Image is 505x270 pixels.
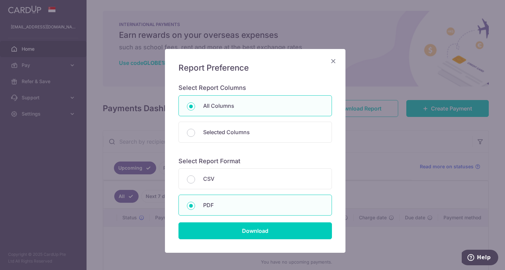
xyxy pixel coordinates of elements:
[203,201,323,209] p: PDF
[203,175,323,183] p: CSV
[178,84,332,92] h6: Select Report Columns
[203,128,323,136] p: Selected Columns
[178,222,332,239] input: Download
[178,63,332,73] h5: Report Preference
[462,250,498,267] iframe: Opens a widget where you can find more information
[203,102,323,110] p: All Columns
[178,157,332,165] h6: Select Report Format
[329,57,337,65] button: Close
